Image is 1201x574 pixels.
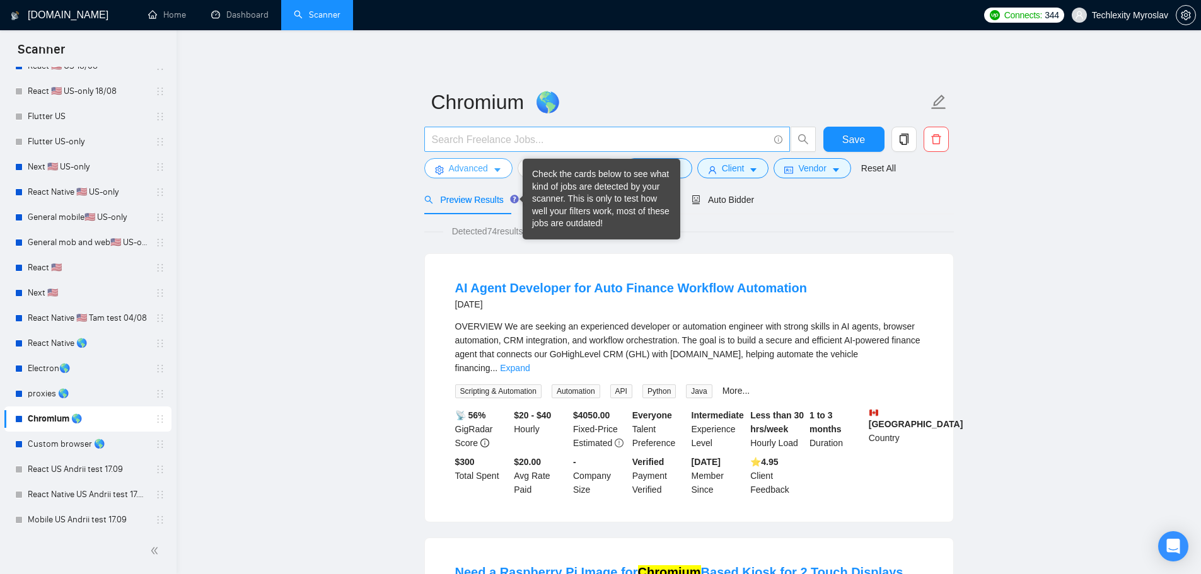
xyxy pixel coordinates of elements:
[1176,10,1195,20] span: setting
[514,410,551,420] b: $20 - $40
[431,86,928,118] input: Scanner name...
[832,165,840,175] span: caret-down
[842,132,865,147] span: Save
[211,9,269,20] a: dashboardDashboard
[552,384,600,398] span: Automation
[511,408,571,450] div: Hourly
[791,127,816,152] button: search
[722,161,745,175] span: Client
[28,255,148,280] a: React 🇺🇸
[748,455,807,497] div: Client Feedback
[28,507,148,532] a: Mobile US Andrii test 17.09
[514,457,541,467] b: $20.00
[869,408,963,429] b: [GEOGRAPHIC_DATA]
[1158,531,1188,561] div: Open Intercom Messenger
[798,161,826,175] span: Vendor
[1045,8,1059,22] span: 344
[28,154,148,180] a: Next 🇺🇸 US-only
[686,384,712,398] span: Java
[630,455,689,497] div: Payment Verified
[28,79,148,104] a: React 🇺🇸 US-only 18/08
[493,165,502,175] span: caret-down
[28,482,148,507] a: React Native US Andrii test 17.09
[294,9,340,20] a: searchScanner
[774,135,782,144] span: info-circle
[1004,8,1042,22] span: Connects:
[155,389,165,399] span: holder
[453,455,512,497] div: Total Spent
[573,438,612,448] span: Estimated
[490,363,498,373] span: ...
[924,134,948,145] span: delete
[692,457,721,467] b: [DATE]
[931,94,947,110] span: edit
[28,331,148,356] a: React Native 🌎
[750,457,778,467] b: ⭐️ 4.95
[8,40,75,67] span: Scanner
[435,165,444,175] span: setting
[432,132,769,147] input: Search Freelance Jobs...
[155,137,165,147] span: holder
[750,410,804,434] b: Less than 30 hrs/week
[155,338,165,348] span: holder
[642,384,676,398] span: Python
[697,158,769,178] button: userClientcaret-down
[155,313,165,323] span: holder
[28,356,148,381] a: Electron🌎
[892,134,916,145] span: copy
[424,195,433,204] span: search
[692,195,700,204] span: robot
[11,6,20,26] img: logo
[689,455,748,497] div: Member Since
[453,408,512,450] div: GigRadar Score
[866,408,925,450] div: Country
[155,364,165,374] span: holder
[1176,5,1196,25] button: setting
[155,464,165,474] span: holder
[748,408,807,450] div: Hourly Load
[630,408,689,450] div: Talent Preference
[28,230,148,255] a: General mob and web🇺🇸 US-only - to be done
[155,288,165,298] span: holder
[28,104,148,129] a: Flutter US
[615,439,624,447] span: exclamation-circle
[155,439,165,449] span: holder
[571,408,630,450] div: Fixed-Price
[449,161,488,175] span: Advanced
[784,165,793,175] span: idcard
[443,224,593,238] span: Detected 74 results (0.90 seconds)
[823,127,885,152] button: Save
[150,544,163,557] span: double-left
[632,457,664,467] b: Verified
[511,455,571,497] div: Avg Rate Paid
[632,410,672,420] b: Everyone
[455,384,542,398] span: Scripting & Automation
[28,432,148,457] a: Custom browser 🌎
[28,129,148,154] a: Flutter US-only
[990,10,1000,20] img: upwork-logo.png
[424,195,515,205] span: Preview Results
[722,386,750,396] a: More...
[807,408,866,450] div: Duration
[610,384,632,398] span: API
[708,165,717,175] span: user
[424,158,513,178] button: settingAdvancedcaret-down
[573,457,576,467] b: -
[689,408,748,450] div: Experience Level
[749,165,758,175] span: caret-down
[692,195,754,205] span: Auto Bidder
[28,180,148,205] a: React Native 🇺🇸 US-only
[155,490,165,500] span: holder
[28,205,148,230] a: General mobile🇺🇸 US-only
[692,410,744,420] b: Intermediate
[500,363,530,373] a: Expand
[155,238,165,248] span: holder
[455,281,808,295] a: AI Agent Developer for Auto Finance Workflow Automation
[155,86,165,96] span: holder
[28,280,148,306] a: Next 🇺🇸
[791,134,815,145] span: search
[573,410,610,420] b: $ 4050.00
[455,410,486,420] b: 📡 56%
[155,112,165,122] span: holder
[571,455,630,497] div: Company Size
